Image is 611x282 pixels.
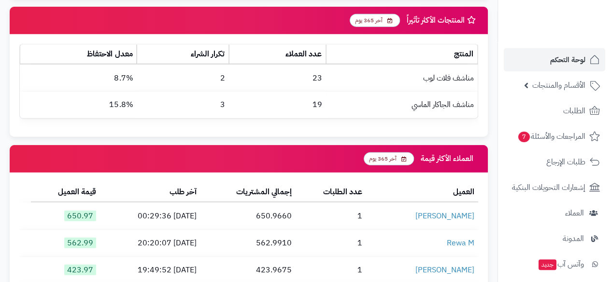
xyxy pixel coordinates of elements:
[421,155,478,163] h3: العملاء الأكثر قيمة
[296,203,366,229] td: 1
[229,92,326,118] td: 19
[200,230,296,256] td: 562.9910
[137,92,228,118] td: 3
[538,257,584,271] span: وآتس آب
[565,206,584,220] span: العملاء
[563,104,585,118] span: الطلبات
[550,53,585,67] span: لوحة التحكم
[415,210,474,222] a: [PERSON_NAME]
[296,183,366,202] th: عدد الطلبات
[407,16,478,25] h3: المنتجات الأكثر تأثيراً
[504,201,605,225] a: العملاء
[31,183,100,202] th: قيمة العميل
[532,79,585,92] span: الأقسام والمنتجات
[64,211,96,221] span: 650.97
[100,203,200,229] td: [DATE] 00:29:36
[504,125,605,148] a: المراجعات والأسئلة7
[64,265,96,275] span: 423.97
[20,92,137,118] td: 15.8%
[137,65,228,92] td: 2
[350,14,400,27] span: آخر 365 يوم
[504,150,605,174] a: طلبات الإرجاع
[504,176,605,199] a: إشعارات التحويلات البنكية
[326,65,478,92] td: مناشف فلات لوب
[229,45,326,65] th: عدد العملاء
[364,152,414,165] span: آخر 365 يوم
[504,253,605,276] a: وآتس آبجديد
[366,183,478,202] th: العميل
[539,259,556,270] span: جديد
[137,45,228,65] th: تكرار الشراء
[100,230,200,256] td: [DATE] 20:20:07
[512,181,585,194] span: إشعارات التحويلات البنكية
[100,183,200,202] th: آخر طلب
[504,48,605,71] a: لوحة التحكم
[518,132,530,142] span: 7
[504,99,605,122] a: الطلبات
[326,92,478,118] td: مناشف الجاكار الماسي
[296,230,366,256] td: 1
[447,237,474,249] a: Rewa M
[20,45,137,65] th: معدل الاحتفاظ
[200,203,296,229] td: 650.9660
[546,155,585,169] span: طلبات الإرجاع
[229,65,326,92] td: 23
[517,130,585,143] span: المراجعات والأسئلة
[20,65,137,92] td: 8.7%
[415,264,474,276] a: [PERSON_NAME]
[326,45,478,65] th: المنتج
[563,232,584,245] span: المدونة
[504,227,605,250] a: المدونة
[200,183,296,202] th: إجمالي المشتريات
[64,238,96,248] span: 562.99
[545,7,602,27] img: logo-2.png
